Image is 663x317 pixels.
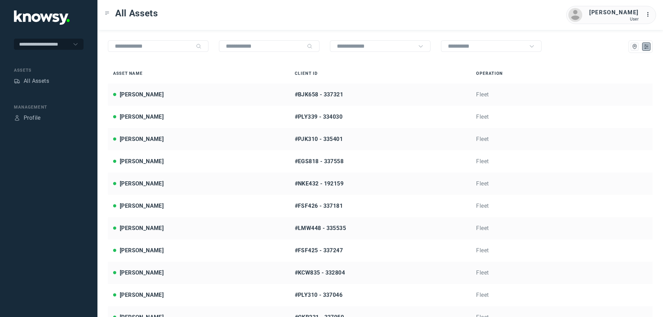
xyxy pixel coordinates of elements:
[14,104,84,110] div: Management
[476,113,647,121] div: Fleet
[108,128,653,150] a: [PERSON_NAME]#PJK310 - 335401Fleet
[295,269,466,277] div: #KCW835 - 332804
[108,284,653,306] a: [PERSON_NAME]#PLY310 - 337046Fleet
[646,10,654,19] div: :
[120,135,164,143] div: [PERSON_NAME]
[24,77,49,85] div: All Assets
[476,224,647,232] div: Fleet
[108,239,653,262] a: [PERSON_NAME]#FSF425 - 337247Fleet
[108,262,653,284] a: [PERSON_NAME]#KCW835 - 332804Fleet
[108,106,653,128] a: [PERSON_NAME]#PLY339 - 334030Fleet
[295,90,466,99] div: #BJK658 - 337321
[295,246,466,255] div: #FSF425 - 337247
[295,291,466,299] div: #PLY310 - 337046
[476,70,647,77] div: Operation
[646,10,654,20] div: :
[113,70,284,77] div: Asset Name
[476,180,647,188] div: Fleet
[14,67,84,73] div: Assets
[120,224,164,232] div: [PERSON_NAME]
[632,43,638,50] div: Map
[14,77,49,85] a: AssetsAll Assets
[120,113,164,121] div: [PERSON_NAME]
[295,157,466,166] div: #EGS818 - 337558
[120,291,164,299] div: [PERSON_NAME]
[476,291,647,299] div: Fleet
[120,202,164,210] div: [PERSON_NAME]
[307,43,313,49] div: Search
[295,180,466,188] div: #NKE432 - 192159
[120,180,164,188] div: [PERSON_NAME]
[476,157,647,166] div: Fleet
[295,224,466,232] div: #LMW448 - 335535
[589,17,639,22] div: User
[476,135,647,143] div: Fleet
[108,173,653,195] a: [PERSON_NAME]#NKE432 - 192159Fleet
[295,202,466,210] div: #FSF426 - 337181
[476,202,647,210] div: Fleet
[196,43,202,49] div: Search
[295,70,466,77] div: Client ID
[120,90,164,99] div: [PERSON_NAME]
[108,150,653,173] a: [PERSON_NAME]#EGS818 - 337558Fleet
[108,84,653,106] a: [PERSON_NAME]#BJK658 - 337321Fleet
[105,11,110,16] div: Toggle Menu
[295,135,466,143] div: #PJK310 - 335401
[115,7,158,19] span: All Assets
[14,10,70,25] img: Application Logo
[295,113,466,121] div: #PLY339 - 334030
[643,43,649,50] div: List
[14,114,41,122] a: ProfileProfile
[476,269,647,277] div: Fleet
[14,78,20,84] div: Assets
[476,246,647,255] div: Fleet
[646,12,653,17] tspan: ...
[589,8,639,17] div: [PERSON_NAME]
[120,246,164,255] div: [PERSON_NAME]
[120,157,164,166] div: [PERSON_NAME]
[14,115,20,121] div: Profile
[120,269,164,277] div: [PERSON_NAME]
[568,8,582,22] img: avatar.png
[108,195,653,217] a: [PERSON_NAME]#FSF426 - 337181Fleet
[108,217,653,239] a: [PERSON_NAME]#LMW448 - 335535Fleet
[476,90,647,99] div: Fleet
[24,114,41,122] div: Profile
